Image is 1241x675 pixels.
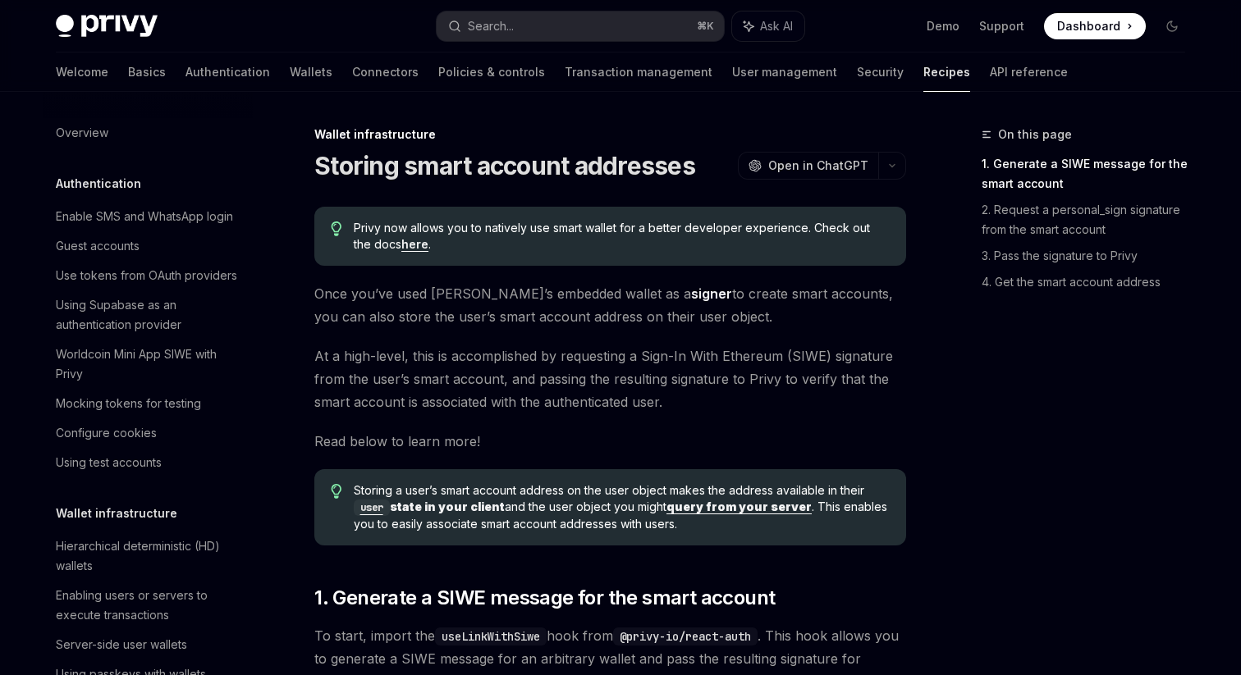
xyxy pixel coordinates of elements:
[354,482,890,532] span: Storing a user’s smart account address on the user object makes the address available in their an...
[43,531,253,581] a: Hierarchical deterministic (HD) wallets
[43,118,253,148] a: Overview
[732,52,837,92] a: User management
[56,394,201,413] div: Mocking tokens for testing
[185,52,270,92] a: Authentication
[666,499,812,514] a: query from your server
[314,585,775,611] span: 1. Generate a SIWE message for the smart account
[982,197,1198,243] a: 2. Request a personal_sign signature from the smart account
[43,340,253,389] a: Worldcoin Mini App SIWE with Privy
[438,52,545,92] a: Policies & controls
[56,52,108,92] a: Welcome
[56,15,158,38] img: dark logo
[43,290,253,340] a: Using Supabase as an authentication provider
[43,202,253,231] a: Enable SMS and WhatsApp login
[43,389,253,418] a: Mocking tokens for testing
[43,418,253,448] a: Configure cookies
[56,174,141,194] h5: Authentication
[290,52,332,92] a: Wallets
[331,221,342,236] svg: Tip
[43,448,253,477] a: Using test accounts
[354,499,390,516] code: user
[1057,18,1120,34] span: Dashboard
[128,52,166,92] a: Basics
[998,125,1072,144] span: On this page
[354,220,890,253] span: Privy now allows you to natively use smart wallet for a better developer experience. Check out th...
[435,627,547,645] code: useLinkWithSiwe
[331,484,342,499] svg: Tip
[691,285,732,302] strong: signer
[56,536,243,576] div: Hierarchical deterministic (HD) wallets
[979,18,1024,34] a: Support
[56,453,162,472] div: Using test accounts
[1044,13,1146,39] a: Dashboard
[732,11,804,41] button: Ask AI
[352,52,419,92] a: Connectors
[56,423,157,443] div: Configure cookies
[56,295,243,335] div: Using Supabase as an authentication provider
[56,344,243,384] div: Worldcoin Mini App SIWE with Privy
[56,207,233,226] div: Enable SMS and WhatsApp login
[56,504,177,523] h5: Wallet infrastructure
[923,52,970,92] a: Recipes
[314,126,906,143] div: Wallet infrastructure
[56,635,187,654] div: Server-side user wallets
[565,52,712,92] a: Transaction management
[982,151,1198,197] a: 1. Generate a SIWE message for the smart account
[314,430,906,453] span: Read below to learn more!
[354,499,505,513] a: userstate in your client
[354,499,505,513] b: state in your client
[43,231,253,261] a: Guest accounts
[43,630,253,659] a: Server-side user wallets
[401,237,428,252] a: here
[314,151,695,180] h1: Storing smart account addresses
[613,627,758,645] code: @privy-io/react-auth
[990,52,1068,92] a: API reference
[982,269,1198,295] a: 4. Get the smart account address
[56,266,237,285] div: Use tokens from OAuth providers
[56,123,108,143] div: Overview
[982,243,1198,269] a: 3. Pass the signature to Privy
[468,16,514,36] div: Search...
[1159,13,1185,39] button: Toggle dark mode
[56,236,140,256] div: Guest accounts
[56,586,243,625] div: Enabling users or servers to execute transactions
[43,261,253,290] a: Use tokens from OAuth providers
[768,157,868,174] span: Open in ChatGPT
[697,20,714,33] span: ⌘ K
[738,152,878,180] button: Open in ChatGPT
[314,282,906,328] span: Once you’ve used [PERSON_NAME]’s embedded wallet as a to create smart accounts, you can also stor...
[437,11,724,41] button: Search...⌘K
[314,344,906,413] span: At a high-level, this is accomplished by requesting a Sign-In With Ethereum (SIWE) signature from...
[857,52,904,92] a: Security
[760,18,793,34] span: Ask AI
[43,581,253,630] a: Enabling users or servers to execute transactions
[927,18,959,34] a: Demo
